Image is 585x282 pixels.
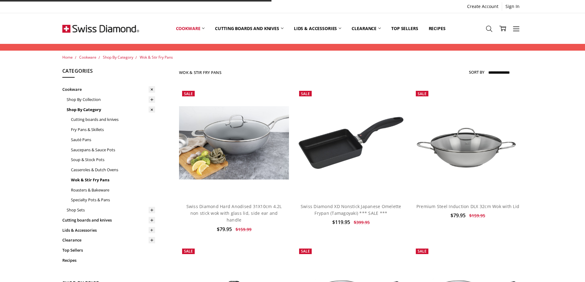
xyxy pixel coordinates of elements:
a: Lids & Accessories [62,225,155,235]
span: $119.95 [332,219,350,226]
a: Shop By Collection [67,95,155,105]
a: Cookware [62,84,155,95]
a: Premium Steel Induction DLX 32cm Wok with Lid [413,88,523,198]
h1: Wok & Stir Fry Pans [179,70,221,75]
a: Sauté Pans [71,135,155,145]
a: Saucepans & Sauce Pots [71,145,155,155]
span: Sale [184,249,193,254]
span: $159.95 [469,213,485,218]
a: Recipes [423,15,451,42]
a: Swiss Diamond XD Nonstick Japanese Omelette Frypan (Tamagoyaki) *** SALE *** [301,203,401,216]
a: Casseroles & Dutch Ovens [71,165,155,175]
a: Swiss Diamond Hard Anodised 31X10cm 4.2L non stick wok with glass lid, side ear and handle [186,203,282,223]
label: Sort By [469,67,484,77]
a: Swiss Diamond Hard Anodised 31X10cm 4.2L non stick wok with glass lid, side ear and handle [179,88,289,198]
a: Home [62,55,73,60]
span: $399.95 [354,219,370,225]
a: Clearance [346,15,386,42]
img: Swiss Diamond XD Nonstick Japanese Omelette Frypan (Tamagoyaki) *** SALE *** [296,114,406,171]
span: Sale [184,91,193,96]
a: Top Sellers [386,15,423,42]
a: Soup & Stock Pots [71,155,155,165]
a: Clearance [62,235,155,245]
a: Lids & Accessories [289,15,346,42]
a: Shop By Category [67,105,155,115]
a: Cutting boards and knives [71,114,155,125]
span: $79.95 [217,226,232,233]
a: Shop By Category [103,55,133,60]
a: Swiss Diamond XD Nonstick Japanese Omelette Frypan (Tamagoyaki) *** SALE *** [296,88,406,198]
img: Free Shipping On Every Order [62,13,139,44]
a: Roasters & Bakeware [71,185,155,195]
a: Specialty Pots & Pans [71,195,155,205]
span: Sale [301,249,310,254]
a: Fry Pans & Skillets [71,125,155,135]
a: Wok & Stir Fry Pans [71,175,155,185]
a: Premium Steel Induction DLX 32cm Wok with Lid [416,203,519,209]
span: $79.95 [450,212,466,219]
a: Recipes [62,255,155,265]
a: Wok & Stir Fry Pans [140,55,173,60]
a: Top Sellers [62,245,155,255]
h5: Categories [62,67,155,78]
a: Shop Sets [67,205,155,215]
span: $159.99 [236,226,252,232]
a: Cookware [79,55,96,60]
a: Create Account [464,2,502,11]
a: Cookware [171,15,210,42]
span: Sale [301,91,310,96]
a: Cutting boards and knives [210,15,289,42]
span: Sale [418,249,427,254]
img: Swiss Diamond Hard Anodised 31X10cm 4.2L non stick wok with glass lid, side ear and handle [179,106,289,180]
img: Premium Steel Induction DLX 32cm Wok with Lid [413,106,523,180]
a: Sign In [502,2,523,11]
a: Cutting boards and knives [62,215,155,225]
span: Sale [418,91,427,96]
